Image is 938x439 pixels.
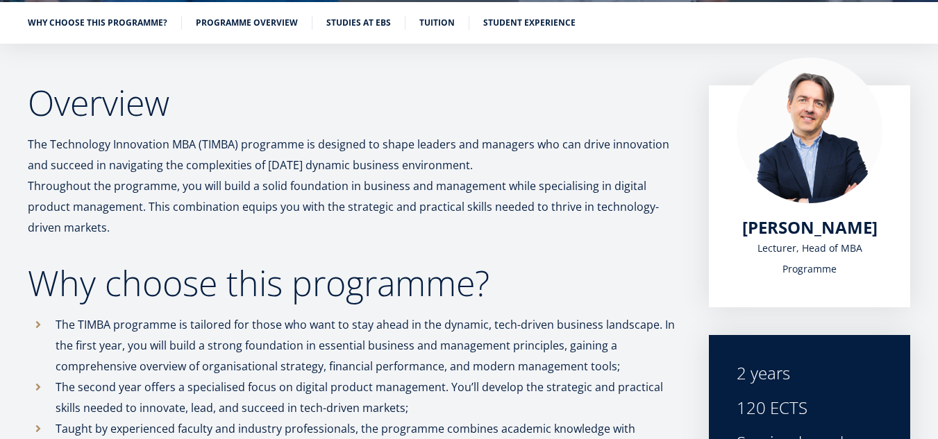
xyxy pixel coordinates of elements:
[483,16,576,30] a: Student experience
[742,217,878,238] a: [PERSON_NAME]
[16,211,76,223] span: Two-year MBA
[3,212,12,221] input: Two-year MBA
[16,229,133,241] span: Technology Innovation MBA
[56,377,681,418] p: The second year offers a specialised focus on digital product management. You’ll develop the stra...
[28,85,681,120] h2: Overview
[196,16,298,30] a: Programme overview
[28,266,681,300] h2: Why choose this programme?
[742,216,878,239] span: [PERSON_NAME]
[56,314,681,377] p: The TIMBA programme is tailored for those who want to stay ahead in the dynamic, tech-driven busi...
[330,1,374,13] span: Last Name
[326,16,391,30] a: Studies at EBS
[16,193,129,205] span: One-year MBA (in Estonian)
[28,16,167,30] a: Why choose this programme?
[419,16,455,30] a: Tuition
[3,193,12,203] input: One-year MBA (in Estonian)
[3,230,12,239] input: Technology Innovation MBA
[737,363,882,384] div: 2 years
[28,134,681,238] p: The Technology Innovation MBA (TIMBA) programme is designed to shape leaders and managers who can...
[737,238,882,279] div: Lecturer, Head of MBA Programme
[737,58,882,203] img: Marko Rillo
[737,397,882,418] div: 120 ECTS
